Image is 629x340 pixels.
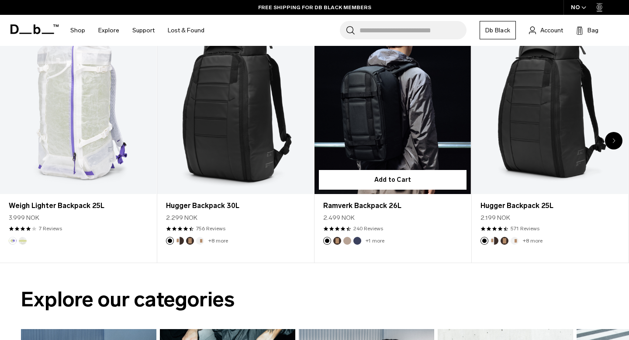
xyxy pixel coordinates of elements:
[480,237,488,245] button: Black Out
[353,225,383,232] a: 240 reviews
[366,238,384,244] a: +1 more
[196,237,204,245] button: Oatmilk
[132,15,155,46] a: Support
[98,15,119,46] a: Explore
[166,237,174,245] button: Black Out
[70,15,85,46] a: Shop
[480,201,619,211] a: Hugger Backpack 25L
[157,21,314,194] a: Hugger Backpack 30L
[501,237,508,245] button: Espresso
[480,21,516,39] a: Db Black
[196,225,225,232] a: 756 reviews
[605,132,622,149] div: Next slide
[323,201,462,211] a: Ramverk Backpack 26L
[9,213,39,222] span: 3.999 NOK
[511,237,518,245] button: Oatmilk
[343,237,351,245] button: Fogbow Beige
[323,213,355,222] span: 2.499 NOK
[472,21,628,194] a: Hugger Backpack 25L
[314,20,472,264] div: 3 / 20
[333,237,341,245] button: Espresso
[166,213,197,222] span: 2.299 NOK
[576,25,598,35] button: Bag
[166,201,305,211] a: Hugger Backpack 30L
[323,237,331,245] button: Black Out
[9,237,17,245] button: Aurora
[64,15,211,46] nav: Main Navigation
[19,237,27,245] button: Diffusion
[258,3,371,11] a: FREE SHIPPING FOR DB BLACK MEMBERS
[523,238,543,244] a: +8 more
[480,213,510,222] span: 2.199 NOK
[208,238,228,244] a: +8 more
[21,284,608,315] h2: Explore our categories
[319,170,467,190] button: Add to Cart
[529,25,563,35] a: Account
[314,21,471,194] a: Ramverk Backpack 26L
[491,237,498,245] button: Cappuccino
[588,26,598,35] span: Bag
[186,237,194,245] button: Espresso
[511,225,539,232] a: 571 reviews
[540,26,563,35] span: Account
[9,201,148,211] a: Weigh Lighter Backpack 25L
[168,15,204,46] a: Lost & Found
[472,20,629,264] div: 4 / 20
[176,237,184,245] button: Cappuccino
[157,20,314,264] div: 2 / 20
[39,225,62,232] a: 7 reviews
[353,237,361,245] button: Blue Hour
